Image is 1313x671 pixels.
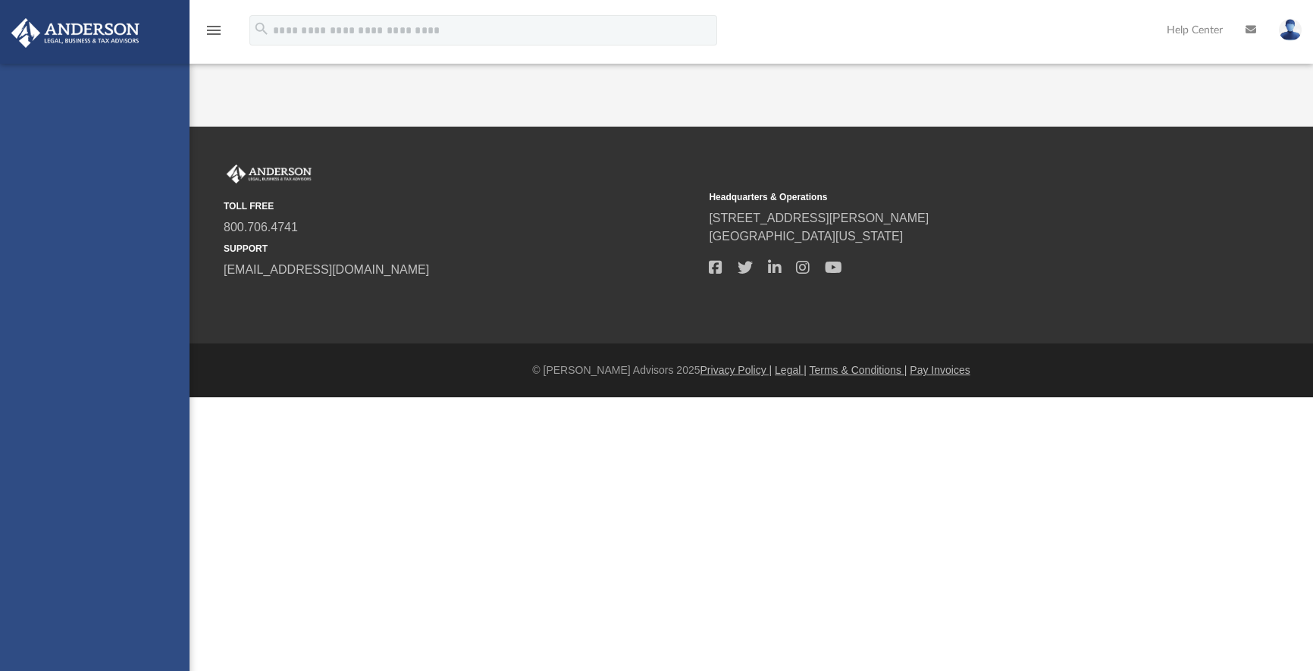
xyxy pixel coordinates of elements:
[910,364,970,376] a: Pay Invoices
[709,212,929,224] a: [STREET_ADDRESS][PERSON_NAME]
[700,364,772,376] a: Privacy Policy |
[253,20,270,37] i: search
[224,263,429,276] a: [EMAIL_ADDRESS][DOMAIN_NAME]
[224,199,698,213] small: TOLL FREE
[224,221,298,234] a: 800.706.4741
[810,364,907,376] a: Terms & Conditions |
[205,29,223,39] a: menu
[1279,19,1302,41] img: User Pic
[775,364,807,376] a: Legal |
[224,165,315,184] img: Anderson Advisors Platinum Portal
[190,362,1313,378] div: © [PERSON_NAME] Advisors 2025
[709,230,903,243] a: [GEOGRAPHIC_DATA][US_STATE]
[224,242,698,256] small: SUPPORT
[205,21,223,39] i: menu
[7,18,144,48] img: Anderson Advisors Platinum Portal
[709,190,1183,204] small: Headquarters & Operations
